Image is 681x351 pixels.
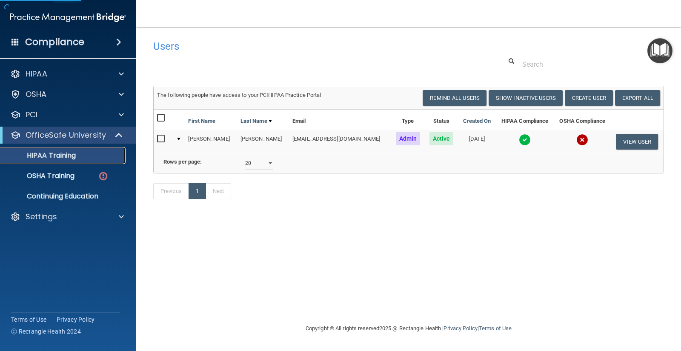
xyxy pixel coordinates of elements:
p: HIPAA Training [6,151,76,160]
span: Ⓒ Rectangle Health 2024 [11,327,81,336]
input: Search [522,57,658,72]
img: danger-circle.6113f641.png [98,171,109,181]
td: [PERSON_NAME] [237,130,289,153]
img: cross.ca9f0e7f.svg [576,134,588,146]
a: Privacy Policy [57,315,95,324]
h4: Users [153,41,446,52]
th: OSHA Compliance [554,110,611,130]
th: Type [391,110,425,130]
a: Settings [10,212,124,222]
a: Last Name [240,116,272,126]
a: Previous [153,183,189,199]
h4: Compliance [25,36,84,48]
th: Email [289,110,391,130]
a: First Name [188,116,215,126]
img: PMB logo [10,9,126,26]
a: OSHA [10,89,124,99]
a: Terms of Use [11,315,46,324]
a: Next [206,183,231,199]
p: PCI [26,110,37,120]
p: OSHA Training [6,172,74,180]
p: HIPAA [26,69,47,79]
p: OSHA [26,89,47,99]
a: Terms of Use [479,325,512,331]
b: Rows per page: [163,159,202,165]
td: [DATE] [458,130,496,153]
th: HIPAA Compliance [496,110,554,130]
button: View User [616,134,658,150]
span: Admin [396,132,421,145]
td: [EMAIL_ADDRESS][DOMAIN_NAME] [289,130,391,153]
a: OfficeSafe University [10,130,123,140]
p: Settings [26,212,57,222]
span: The following people have access to your PCIHIPAA Practice Portal [157,92,321,98]
th: Status [425,110,458,130]
button: Create User [565,90,613,106]
button: Show Inactive Users [489,90,563,106]
td: [PERSON_NAME] [185,130,237,153]
a: Created On [463,116,491,126]
p: Continuing Education [6,192,122,201]
button: Open Resource Center [647,38,672,63]
img: tick.e7d51cea.svg [519,134,531,146]
span: Active [429,132,454,145]
button: Remind All Users [423,90,486,106]
div: Copyright © All rights reserved 2025 @ Rectangle Health | | [253,315,564,342]
a: Export All [615,90,660,106]
a: PCI [10,110,124,120]
a: Privacy Policy [444,325,477,331]
a: HIPAA [10,69,124,79]
a: 1 [189,183,206,199]
p: OfficeSafe University [26,130,106,140]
